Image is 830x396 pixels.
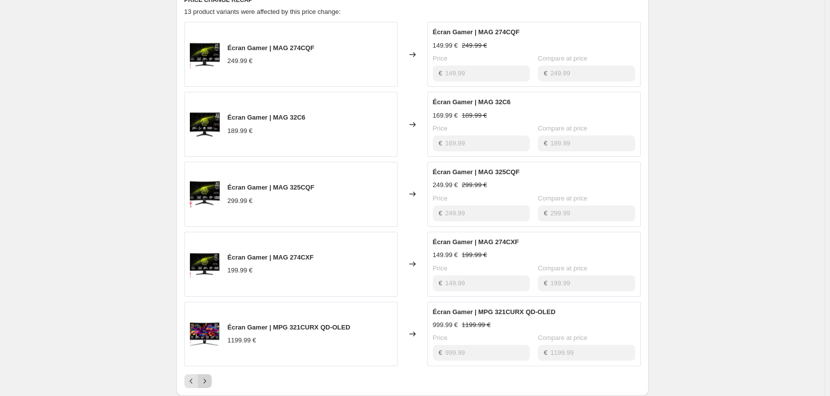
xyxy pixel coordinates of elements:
[439,279,442,287] span: €
[433,111,458,121] div: 169.99 €
[433,195,448,202] span: Price
[433,98,511,106] span: Écran Gamer | MAG 32C6
[433,41,458,51] div: 149.99 €
[462,250,487,260] strike: 199.99 €
[538,334,587,341] span: Compare at price
[228,196,253,206] div: 299.99 €
[190,110,220,139] img: 1024_00ec34ef-452b-4ed9-acca-ecf02fdb148a_1_1_80x.png
[544,139,547,147] span: €
[433,55,448,62] span: Price
[462,111,487,121] strike: 189.99 €
[538,55,587,62] span: Compare at price
[228,56,253,66] div: 249.99 €
[228,265,253,275] div: 199.99 €
[433,180,458,190] div: 249.99 €
[462,180,487,190] strike: 299.99 €
[433,168,520,176] span: Écran Gamer | MAG 325CQF
[190,249,220,279] img: 1024_f03051b7-0c29-4556-8b7b-4b896b1db08d_80x.png
[228,335,256,345] div: 1199.99 €
[433,28,520,36] span: Écran Gamer | MAG 274CQF
[190,40,220,69] img: 1024_d22fae61-525e-48e6-812d-e56b81389972_80x.png
[538,125,587,132] span: Compare at price
[433,125,448,132] span: Price
[439,139,442,147] span: €
[544,209,547,217] span: €
[228,254,314,261] span: Écran Gamer | MAG 274CXF
[228,126,253,136] div: 189.99 €
[228,44,315,52] span: Écran Gamer | MAG 274CQF
[544,349,547,356] span: €
[198,374,212,388] button: Next
[433,334,448,341] span: Price
[228,114,306,121] span: Écran Gamer | MAG 32C6
[433,250,458,260] div: 149.99 €
[462,41,487,51] strike: 249.99 €
[228,324,350,331] span: Écran Gamer | MPG 321CURX QD-OLED
[544,69,547,77] span: €
[184,374,212,388] nav: Pagination
[228,184,315,191] span: Écran Gamer | MAG 325CQF
[462,320,491,330] strike: 1199.99 €
[439,209,442,217] span: €
[433,238,519,246] span: Écran Gamer | MAG 274CXF
[439,349,442,356] span: €
[538,195,587,202] span: Compare at price
[433,264,448,272] span: Price
[433,308,556,316] span: Écran Gamer | MPG 321CURX QD-OLED
[184,8,341,15] span: 13 product variants were affected by this price change:
[544,279,547,287] span: €
[433,320,458,330] div: 999.99 €
[190,179,220,209] img: 1024_f73f9ce5-89f9-4e86-b9bb-0185949e7c11_80x.png
[439,69,442,77] span: €
[190,319,220,349] img: 1024_0f5b2cd9-713d-415e-b2a9-c197adf2a7d9_80x.png
[184,374,198,388] button: Previous
[538,264,587,272] span: Compare at price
